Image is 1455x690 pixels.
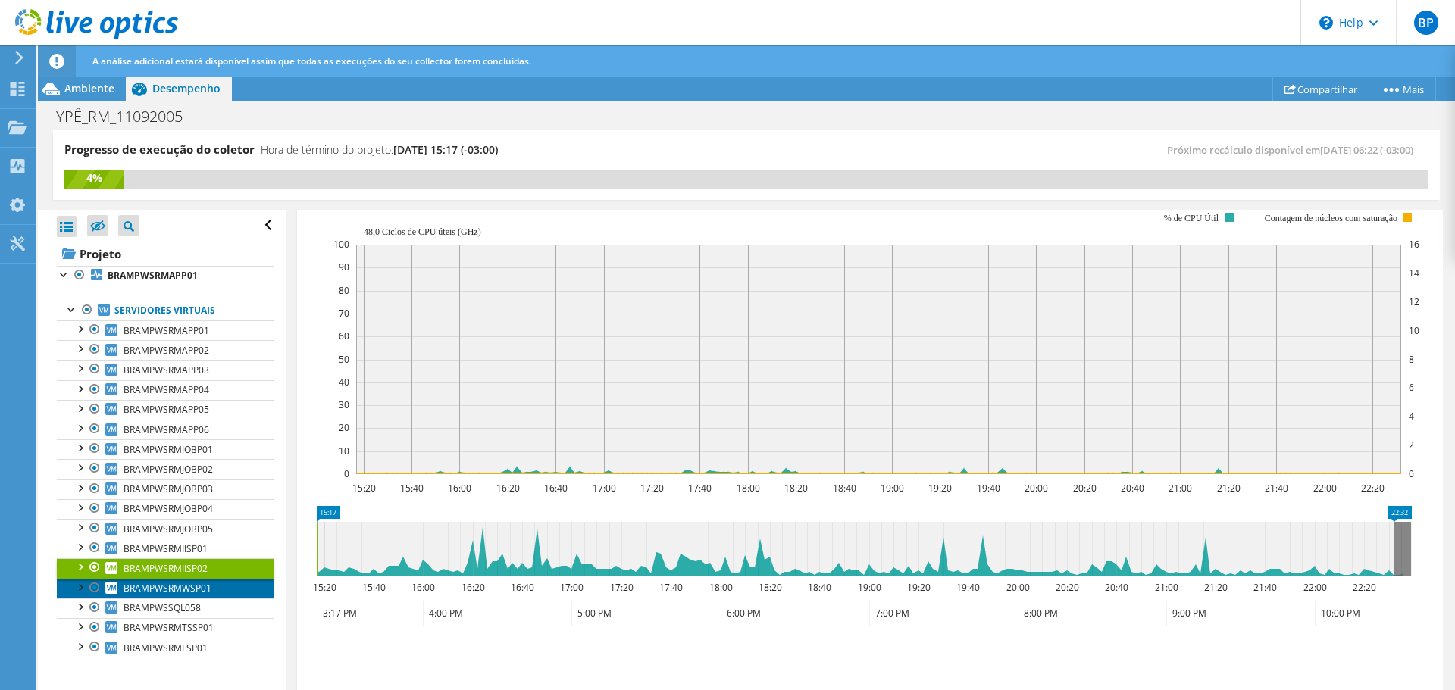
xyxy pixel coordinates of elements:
text: 0 [1409,467,1414,480]
text: Contagem de núcleos com saturação [1265,213,1397,223]
text: 20:00 [1006,581,1030,594]
text: 21:20 [1217,482,1241,495]
span: BRAMPWSRMAPP05 [124,403,209,416]
h4: Hora de término do projeto: [261,142,498,158]
text: 17:00 [593,482,616,495]
span: [DATE] 15:17 (-03:00) [393,142,498,157]
text: 22:00 [1303,581,1327,594]
text: 15:40 [362,581,386,594]
text: 21:00 [1155,581,1178,594]
a: BRAMPWSRMIISP01 [57,539,274,558]
text: 20:40 [1105,581,1128,594]
text: 15:20 [352,482,376,495]
text: 20:20 [1073,482,1097,495]
text: 17:40 [688,482,712,495]
span: BRAMPWSRMTSSP01 [124,621,214,634]
text: 19:20 [907,581,931,594]
text: 22:20 [1361,482,1385,495]
a: BRAMPWSRMTSSP01 [57,618,274,638]
text: 16:40 [544,482,568,495]
text: 60 [339,329,349,342]
text: 17:40 [659,581,683,594]
span: BRAMPWSRMIISP01 [124,542,208,555]
span: BRAMPWSRMJOBP03 [124,482,213,495]
text: 8 [1409,353,1414,366]
a: BRAMPWSRMAPP05 [57,400,274,420]
text: 16:00 [448,482,471,495]
text: 17:00 [560,581,584,594]
text: 70 [339,307,349,320]
b: BRAMPWSRMAPP01 [108,269,198,282]
text: 18:40 [808,581,831,594]
text: 16 [1409,238,1419,251]
text: 80 [339,284,349,297]
a: Compartilhar [1272,77,1369,101]
text: 18:40 [833,482,856,495]
text: 18:20 [784,482,808,495]
text: 16:40 [511,581,534,594]
span: Próximo recálculo disponível em [1167,143,1421,157]
text: 16:00 [411,581,435,594]
a: BRAMPWSRMJOBP03 [57,479,274,499]
text: 10 [1409,324,1419,337]
text: 19:40 [956,581,980,594]
text: 17:20 [610,581,634,594]
text: 22:00 [1313,482,1337,495]
span: BRAMPWSRMAPP02 [124,344,209,357]
text: 22:20 [1353,581,1376,594]
span: BRAMPWSRMAPP04 [124,383,209,396]
text: 17:20 [640,482,664,495]
span: Desempenho [152,81,221,95]
text: 16:20 [496,482,520,495]
text: 100 [333,238,349,251]
text: 90 [339,261,349,273]
a: Mais [1369,77,1436,101]
text: 30 [339,398,349,411]
text: 10 [339,445,349,457]
text: 14 [1409,267,1419,279]
text: 18:00 [737,482,760,495]
span: BRAMPWSRMAPP01 [124,324,209,337]
text: 12 [1409,295,1419,308]
span: [DATE] 06:22 (-03:00) [1320,143,1413,157]
a: BRAMPWSRMAPP01 [57,320,274,340]
text: 4 [1409,410,1414,423]
text: 19:00 [858,581,881,594]
span: BP [1414,11,1438,35]
text: 21:20 [1204,581,1228,594]
a: Servidores virtuais [57,301,274,320]
span: BRAMPWSRMWSP01 [124,582,211,595]
a: BRAMPWSRMLSP01 [57,638,274,657]
text: 0 [344,467,349,480]
text: 50 [339,353,349,366]
span: Ambiente [64,81,114,95]
text: 16:20 [462,581,485,594]
text: 20 [339,421,349,434]
text: 21:40 [1253,581,1277,594]
text: 15:40 [400,482,424,495]
text: 21:40 [1265,482,1288,495]
text: % de CPU Útil [1164,213,1219,223]
div: 4% [64,170,124,186]
span: BRAMPWSRMJOBP01 [124,443,213,456]
a: BRAMPWSRMAPP02 [57,340,274,360]
a: BRAMPWSSQL058 [57,598,274,618]
span: A análise adicional estará disponível assim que todas as execuções do seu collector forem concluí... [92,55,531,67]
h1: YPÊ_RM_11092005 [49,108,206,125]
text: 18:20 [759,581,782,594]
a: BRAMPWSRMAPP04 [57,380,274,400]
text: 15:20 [313,581,336,594]
text: 6 [1409,381,1414,394]
a: BRAMPWSRMJOBP01 [57,439,274,459]
span: BRAMPWSRMIISP02 [124,562,208,575]
a: BRAMPWSRMAPP03 [57,360,274,379]
text: 2 [1409,439,1414,451]
span: BRAMPWSRMAPP03 [124,364,209,376]
text: 20:00 [1025,482,1048,495]
span: BRAMPWSSQL058 [124,601,201,614]
svg: \n [1319,16,1333,30]
text: 20:20 [1056,581,1079,594]
a: BRAMPWSRMJOBP04 [57,499,274,519]
text: 20:40 [1121,482,1144,495]
a: BRAMPWSRMAPP06 [57,420,274,439]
